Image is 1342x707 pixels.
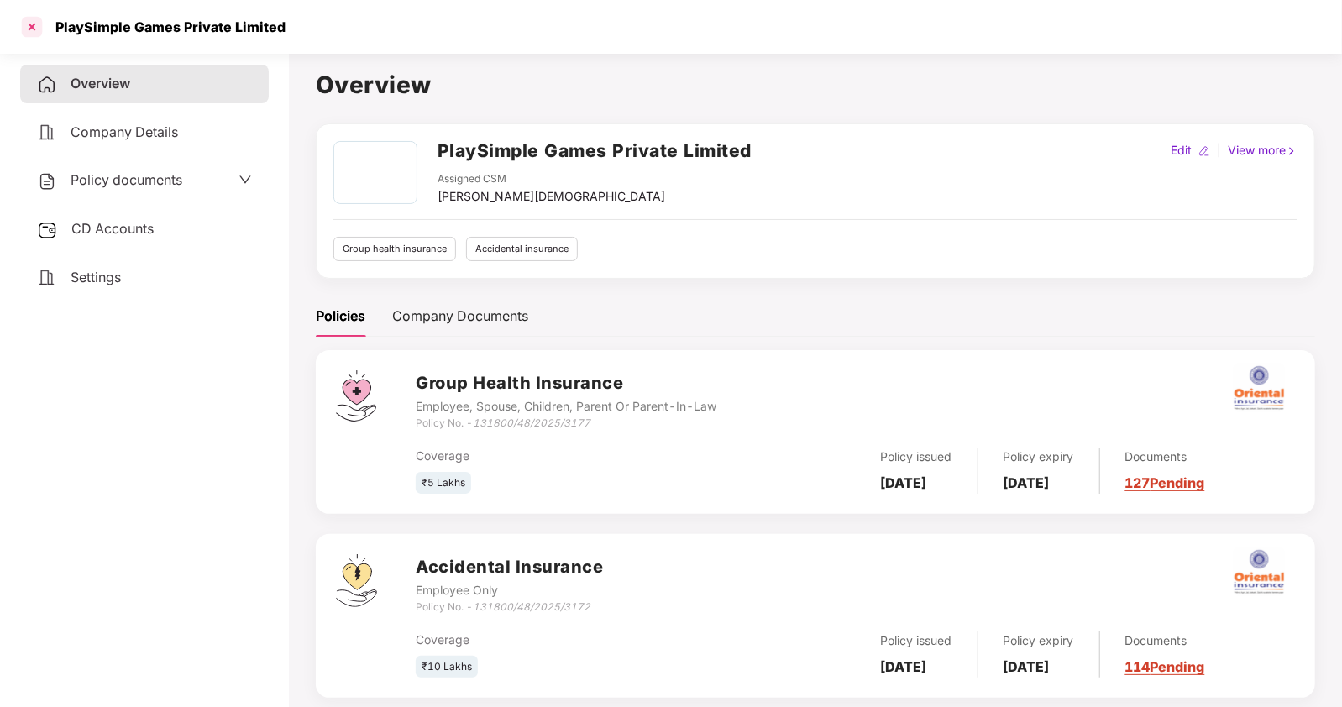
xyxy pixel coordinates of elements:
[473,416,590,429] i: 131800/48/2025/3177
[416,397,716,416] div: Employee, Spouse, Children, Parent Or Parent-In-Law
[1229,359,1288,417] img: oi.png
[71,75,130,92] span: Overview
[37,268,57,288] img: svg+xml;base64,PHN2ZyB4bWxucz0iaHR0cDovL3d3dy53My5vcmcvMjAwMC9zdmciIHdpZHRoPSIyNCIgaGVpZ2h0PSIyNC...
[316,66,1315,103] h1: Overview
[473,600,590,613] i: 131800/48/2025/3172
[1125,631,1205,650] div: Documents
[1229,542,1288,601] img: oi.png
[416,600,603,615] div: Policy No. -
[37,75,57,95] img: svg+xml;base64,PHN2ZyB4bWxucz0iaHR0cDovL3d3dy53My5vcmcvMjAwMC9zdmciIHdpZHRoPSIyNCIgaGVpZ2h0PSIyNC...
[392,306,528,327] div: Company Documents
[881,448,952,466] div: Policy issued
[416,554,603,580] h3: Accidental Insurance
[416,370,716,396] h3: Group Health Insurance
[438,187,665,206] div: [PERSON_NAME][DEMOGRAPHIC_DATA]
[1125,658,1205,675] a: 114 Pending
[466,237,578,261] div: Accidental insurance
[37,171,57,191] img: svg+xml;base64,PHN2ZyB4bWxucz0iaHR0cDovL3d3dy53My5vcmcvMjAwMC9zdmciIHdpZHRoPSIyNCIgaGVpZ2h0PSIyNC...
[881,658,927,675] b: [DATE]
[416,631,709,649] div: Coverage
[336,554,377,607] img: svg+xml;base64,PHN2ZyB4bWxucz0iaHR0cDovL3d3dy53My5vcmcvMjAwMC9zdmciIHdpZHRoPSI0OS4zMjEiIGhlaWdodD...
[881,631,952,650] div: Policy issued
[71,220,154,237] span: CD Accounts
[1286,145,1297,157] img: rightIcon
[1214,141,1224,160] div: |
[881,474,927,491] b: [DATE]
[45,18,286,35] div: PlaySimple Games Private Limited
[416,581,603,600] div: Employee Only
[416,656,478,678] div: ₹10 Lakhs
[1224,141,1301,160] div: View more
[1125,448,1205,466] div: Documents
[71,123,178,140] span: Company Details
[71,269,121,285] span: Settings
[37,220,58,240] img: svg+xml;base64,PHN2ZyB3aWR0aD0iMjUiIGhlaWdodD0iMjQiIHZpZXdCb3g9IjAgMCAyNSAyNCIgZmlsbD0ibm9uZSIgeG...
[239,173,252,186] span: down
[416,416,716,432] div: Policy No. -
[1004,631,1074,650] div: Policy expiry
[416,447,709,465] div: Coverage
[1125,474,1205,491] a: 127 Pending
[71,171,182,188] span: Policy documents
[336,370,376,422] img: svg+xml;base64,PHN2ZyB4bWxucz0iaHR0cDovL3d3dy53My5vcmcvMjAwMC9zdmciIHdpZHRoPSI0Ny43MTQiIGhlaWdodD...
[1198,145,1210,157] img: editIcon
[438,171,665,187] div: Assigned CSM
[438,137,752,165] h2: PlaySimple Games Private Limited
[416,472,471,495] div: ₹5 Lakhs
[1004,448,1074,466] div: Policy expiry
[1004,474,1050,491] b: [DATE]
[316,306,365,327] div: Policies
[1167,141,1195,160] div: Edit
[333,237,456,261] div: Group health insurance
[37,123,57,143] img: svg+xml;base64,PHN2ZyB4bWxucz0iaHR0cDovL3d3dy53My5vcmcvMjAwMC9zdmciIHdpZHRoPSIyNCIgaGVpZ2h0PSIyNC...
[1004,658,1050,675] b: [DATE]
